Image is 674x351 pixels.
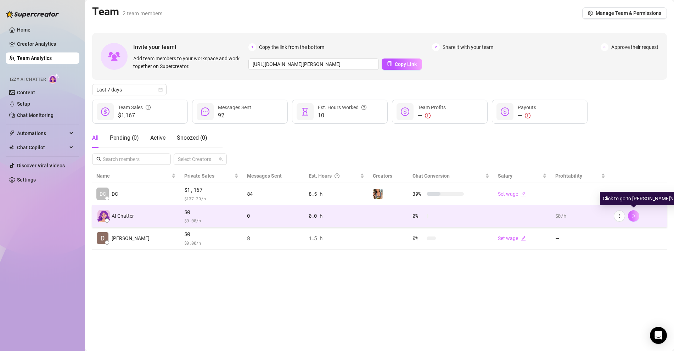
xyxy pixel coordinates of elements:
[247,190,300,198] div: 84
[318,104,366,111] div: Est. Hours Worked
[309,212,364,220] div: 0.0 h
[10,76,46,83] span: Izzy AI Chatter
[184,239,239,246] span: $ 0.00 /h
[9,130,15,136] span: thunderbolt
[112,234,150,242] span: [PERSON_NAME]
[184,217,239,224] span: $ 0.00 /h
[17,163,65,168] a: Discover Viral Videos
[418,105,446,110] span: Team Profits
[150,134,165,141] span: Active
[158,88,163,92] span: calendar
[555,173,582,179] span: Profitability
[6,11,59,18] img: logo-BBDzfeDw.svg
[301,107,309,116] span: hourglass
[617,213,622,218] span: more
[582,7,667,19] button: Manage Team & Permissions
[309,190,364,198] div: 8.5 h
[518,111,536,120] div: —
[9,145,14,150] img: Chat Copilot
[596,10,661,16] span: Manage Team & Permissions
[601,43,608,51] span: 3
[555,212,605,220] div: $0 /h
[309,234,364,242] div: 1.5 h
[92,169,180,183] th: Name
[17,142,67,153] span: Chat Copilot
[631,213,636,218] span: right
[551,183,610,205] td: —
[259,43,324,51] span: Copy the link from the bottom
[521,191,526,196] span: edit
[17,27,30,33] a: Home
[521,236,526,241] span: edit
[118,111,151,120] span: $1,167
[219,157,223,161] span: team
[373,189,383,199] img: Linda
[412,212,424,220] span: 0 %
[650,327,667,344] div: Open Intercom Messenger
[17,55,52,61] a: Team Analytics
[92,134,99,142] div: All
[218,111,251,120] span: 92
[498,235,526,241] a: Set wageedit
[387,61,392,66] span: copy
[101,107,109,116] span: dollar-circle
[133,43,248,51] span: Invite your team!
[395,61,417,67] span: Copy Link
[96,157,101,162] span: search
[100,190,106,198] span: DC
[17,90,35,95] a: Content
[177,134,207,141] span: Snoozed ( 0 )
[498,191,526,197] a: Set wageedit
[611,43,658,51] span: Approve their request
[401,107,409,116] span: dollar-circle
[218,105,251,110] span: Messages Sent
[103,155,161,163] input: Search members
[318,111,366,120] span: 10
[184,208,239,217] span: $0
[201,107,209,116] span: message
[412,173,450,179] span: Chat Conversion
[133,55,246,70] span: Add team members to your workspace and work together on Supercreator.
[184,230,239,239] span: $0
[248,43,256,51] span: 1
[412,190,424,198] span: 39 %
[518,105,536,110] span: Payouts
[335,172,339,180] span: question-circle
[432,43,440,51] span: 2
[184,186,239,194] span: $1,167
[247,234,300,242] div: 8
[412,234,424,242] span: 0 %
[184,195,239,202] span: $ 137.29 /h
[17,101,30,107] a: Setup
[110,134,139,142] div: Pending ( 0 )
[118,104,151,111] div: Team Sales
[501,107,509,116] span: dollar-circle
[17,128,67,139] span: Automations
[112,190,118,198] span: DC
[418,111,446,120] div: —
[247,212,300,220] div: 0
[361,104,366,111] span: question-circle
[309,172,359,180] div: Est. Hours
[123,10,163,17] span: 2 team members
[96,84,162,95] span: Last 7 days
[97,232,108,244] img: DeeDee Song
[97,210,110,222] img: izzy-ai-chatter-avatar-DDCN_rTZ.svg
[17,112,54,118] a: Chat Monitoring
[146,104,151,111] span: info-circle
[96,172,170,180] span: Name
[425,113,431,118] span: exclamation-circle
[247,173,282,179] span: Messages Sent
[92,5,163,18] h2: Team
[382,58,422,70] button: Copy Link
[369,169,408,183] th: Creators
[17,38,74,50] a: Creator Analytics
[184,173,214,179] span: Private Sales
[443,43,493,51] span: Share it with your team
[112,212,134,220] span: AI Chatter
[551,227,610,250] td: —
[525,113,530,118] span: exclamation-circle
[17,177,36,183] a: Settings
[588,11,593,16] span: setting
[498,173,512,179] span: Salary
